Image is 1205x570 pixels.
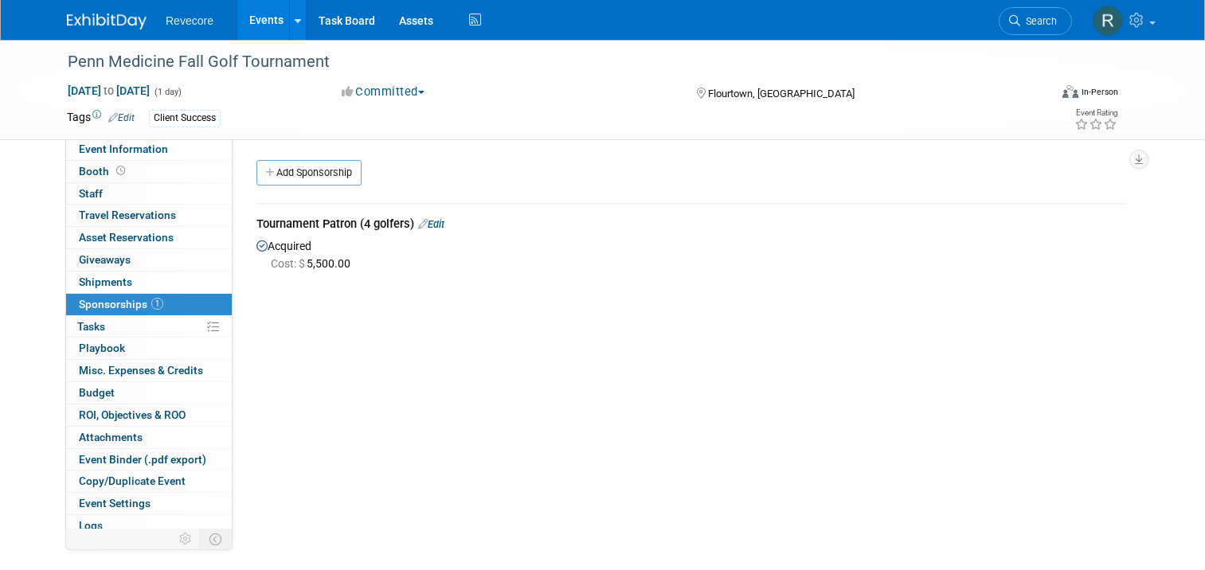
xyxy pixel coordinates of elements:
a: Staff [66,183,232,205]
span: Shipments [79,275,132,288]
a: Asset Reservations [66,227,232,248]
div: Tournament Patron (4 golfers) [256,216,1126,236]
img: Format-Inperson.png [1062,85,1078,98]
a: ROI, Objectives & ROO [66,404,232,426]
span: 5,500.00 [271,257,357,270]
a: Event Binder (.pdf export) [66,449,232,470]
a: Event Information [66,139,232,160]
span: Booth [79,165,128,178]
span: (1 day) [153,87,182,97]
span: Sponsorships [79,298,163,310]
span: Copy/Duplicate Event [79,474,186,487]
a: Travel Reservations [66,205,232,226]
span: Asset Reservations [79,231,174,244]
img: Rachael Sires [1093,6,1123,36]
a: Tasks [66,316,232,338]
div: Event Format [963,83,1118,107]
span: Logs [79,519,103,532]
a: Attachments [66,427,232,448]
a: Shipments [66,271,232,293]
span: Revecore [166,14,213,27]
span: Search [1020,15,1057,27]
div: In-Person [1081,86,1118,98]
a: Edit [108,112,135,123]
td: Personalize Event Tab Strip [172,529,200,549]
span: [DATE] [DATE] [67,84,151,98]
span: Booth not reserved yet [113,165,128,177]
span: Giveaways [79,253,131,266]
span: Event Settings [79,497,151,509]
a: Copy/Duplicate Event [66,470,232,492]
a: Misc. Expenses & Credits [66,360,232,381]
a: Playbook [66,338,232,359]
td: Tags [67,109,135,127]
span: Playbook [79,342,125,354]
span: Staff [79,187,103,200]
span: Budget [79,386,115,399]
div: Acquired [256,236,1126,271]
button: Committed [336,84,431,100]
span: Event Binder (.pdf export) [79,453,206,466]
a: Add Sponsorship [256,160,362,185]
a: Search [999,7,1072,35]
a: Edit [418,218,444,230]
span: Cost: $ [271,257,307,270]
a: Giveaways [66,249,232,271]
img: ExhibitDay [67,14,147,29]
a: Booth [66,161,232,182]
span: Attachments [79,431,143,443]
div: Event Rating [1074,109,1117,117]
a: Sponsorships1 [66,294,232,315]
span: to [101,84,116,97]
td: Toggle Event Tabs [200,529,233,549]
span: Tasks [77,320,105,333]
a: Budget [66,382,232,404]
div: Penn Medicine Fall Golf Tournament [62,48,1029,76]
span: Misc. Expenses & Credits [79,364,203,377]
span: Flourtown, [GEOGRAPHIC_DATA] [708,88,855,100]
div: Client Success [149,110,221,127]
span: ROI, Objectives & ROO [79,408,186,421]
a: Logs [66,515,232,537]
span: Event Information [79,142,168,155]
span: 1 [151,298,163,310]
a: Event Settings [66,493,232,514]
span: Travel Reservations [79,209,176,221]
